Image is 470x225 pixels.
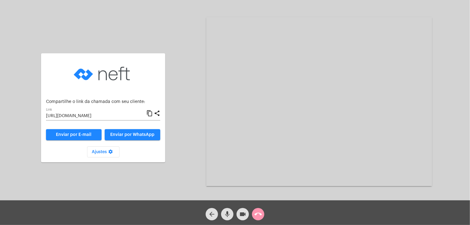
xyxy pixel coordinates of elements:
mat-icon: share [154,110,160,117]
span: Ajustes [92,150,115,154]
a: Enviar por E-mail [46,129,102,140]
mat-icon: arrow_back [208,211,216,218]
p: Compartilhe o link da chamada com seu cliente: [46,100,160,104]
button: Enviar por WhatsApp [105,129,160,140]
span: Enviar por WhatsApp [111,133,155,137]
mat-icon: content_copy [146,110,153,117]
mat-icon: settings [107,149,115,157]
mat-icon: videocam [239,211,246,218]
mat-icon: mic [224,211,231,218]
button: Ajustes [87,146,120,157]
img: logo-neft-novo-2.png [72,58,134,89]
mat-icon: call_end [254,211,262,218]
span: Enviar por E-mail [56,133,92,137]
